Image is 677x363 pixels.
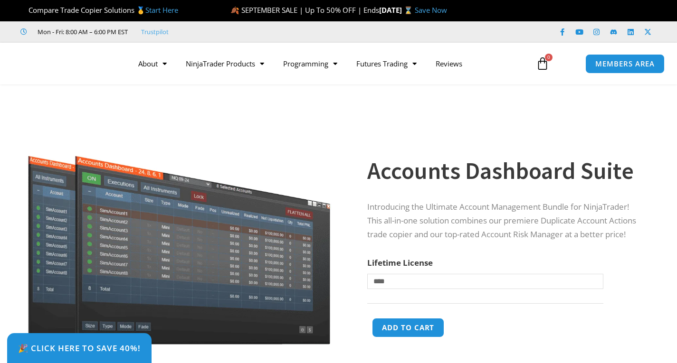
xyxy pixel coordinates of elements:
span: 🍂 SEPTEMBER SALE | Up To 50% OFF | Ends [230,5,379,15]
span: Compare Trade Copier Solutions 🥇 [20,5,178,15]
a: Start Here [145,5,178,15]
p: Introducing the Ultimate Account Management Bundle for NinjaTrader! This all-in-one solution comb... [367,200,645,242]
a: Programming [274,53,347,74]
a: Reviews [426,53,472,74]
img: LogoAI | Affordable Indicators – NinjaTrader [16,47,118,81]
span: 🎉 Click Here to save 40%! [18,344,141,352]
a: 0 [522,50,563,77]
span: MEMBERS AREA [595,60,655,67]
img: 🏆 [21,7,28,14]
label: Lifetime License [367,257,433,268]
a: Trustpilot [141,26,169,37]
a: About [129,53,176,74]
nav: Menu [129,53,528,74]
span: 0 [545,54,553,61]
a: Save Now [415,5,447,15]
a: 🎉 Click Here to save 40%! [7,333,152,363]
h1: Accounts Dashboard Suite [367,154,645,187]
button: Add to cart [372,318,444,337]
a: NinjaTrader Products [176,53,274,74]
img: Screenshot 2024-08-26 155710eeeee | Affordable Indicators – NinjaTrader [27,101,332,344]
span: Mon - Fri: 8:00 AM – 6:00 PM EST [35,26,128,37]
a: Futures Trading [347,53,426,74]
strong: [DATE] ⌛ [379,5,415,15]
a: MEMBERS AREA [585,54,665,74]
